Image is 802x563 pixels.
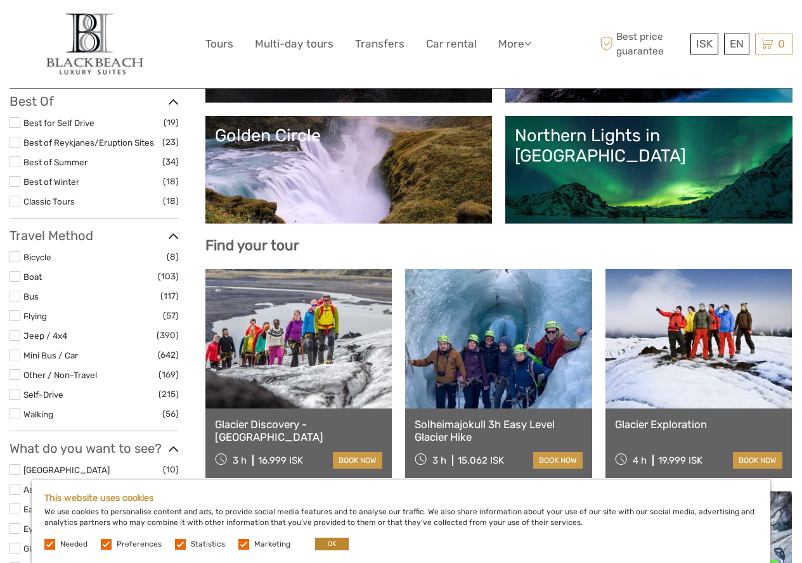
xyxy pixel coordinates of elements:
span: 3 h [233,455,247,466]
label: Preferences [117,539,162,550]
span: (215) [158,387,179,402]
h5: This website uses cookies [44,493,758,503]
a: book now [733,452,782,469]
div: EN [724,34,749,54]
span: (57) [163,308,179,323]
a: Car rental [426,35,477,53]
span: Best price guarantee [597,30,687,58]
a: Walking [23,409,53,419]
a: Glaciers [23,543,55,554]
a: Self-Drive [23,389,63,400]
a: Best of Winter [23,177,79,187]
span: (103) [158,269,179,284]
h3: Travel Method [10,228,179,243]
a: Tours [205,35,233,53]
a: Askja [23,484,44,495]
span: (642) [158,348,179,362]
a: Solheimajokull 3h Easy Level Glacier Hike [415,418,582,444]
a: Multi-day tours [255,35,333,53]
p: We're away right now. Please check back later! [18,22,143,32]
span: (117) [160,289,179,303]
a: Best for Self Drive [23,118,94,128]
button: Open LiveChat chat widget [146,20,161,35]
a: [GEOGRAPHIC_DATA] [23,465,110,475]
div: We use cookies to personalise content and ads, to provide social media features and to analyse ou... [32,480,770,563]
a: book now [533,452,583,469]
span: (56) [162,407,179,421]
span: (390) [157,328,179,343]
a: Bicycle [23,252,51,262]
button: OK [315,538,349,550]
span: ISK [696,37,713,50]
a: Other / Non-Travel [23,370,97,380]
div: 15.062 ISK [458,455,504,466]
a: Classic Tours [23,196,75,206]
a: book now [333,452,382,469]
span: (23) [162,135,179,149]
a: Glacier Discovery - [GEOGRAPHIC_DATA] [215,418,382,444]
span: 4 h [633,455,647,466]
a: Eyjafjallajökull [23,524,77,534]
div: 19.999 ISK [658,455,702,466]
span: (169) [158,367,179,382]
a: Golden Circle [215,125,483,214]
span: (18) [163,194,179,208]
a: Northern Lights in [GEOGRAPHIC_DATA] [515,125,783,214]
span: (10) [163,462,179,477]
label: Needed [60,539,87,550]
b: Find your tour [205,237,299,254]
span: 0 [776,37,787,50]
label: Marketing [254,539,290,550]
span: (18) [163,174,179,189]
a: Transfers [355,35,404,53]
a: Best of Reykjanes/Eruption Sites [23,137,154,148]
div: Northern Lights in [GEOGRAPHIC_DATA] [515,125,783,167]
a: More [498,35,531,53]
h3: Best Of [10,94,179,109]
div: 16.999 ISK [258,455,303,466]
span: (8) [167,250,179,264]
img: 821-d0172702-669c-46bc-8e7c-1716aae4eeb1_logo_big.jpg [39,9,149,79]
a: Flying [23,311,47,321]
h3: What do you want to see? [10,441,179,456]
div: Golden Circle [215,125,483,146]
span: 3 h [432,455,446,466]
span: (19) [164,115,179,130]
a: Jeep / 4x4 [23,331,67,341]
a: East [GEOGRAPHIC_DATA] [23,504,129,514]
span: (34) [162,155,179,169]
label: Statistics [191,539,225,550]
a: Bus [23,291,39,301]
a: Best of Summer [23,157,87,167]
a: Glacier Exploration [615,418,782,431]
a: Boat [23,272,42,282]
a: Mini Bus / Car [23,350,78,360]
